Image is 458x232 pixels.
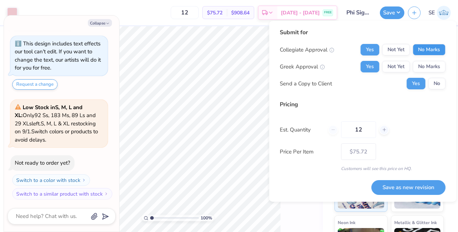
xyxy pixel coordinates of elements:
span: $75.72 [207,9,223,17]
button: Not Yet [382,61,410,72]
button: Yes [360,61,379,72]
div: Collegiate Approval [280,46,334,54]
button: Not Yet [382,44,410,55]
div: Greek Approval [280,63,325,71]
label: Est. Quantity [280,126,323,134]
strong: Low Stock in S, M, L and XL : [15,104,82,119]
span: [DATE] - [DATE] [281,9,320,17]
div: This design includes text effects our tool can't edit. If you want to change the text, our artist... [15,40,101,72]
input: – – [171,6,199,19]
img: Switch to a color with stock [82,178,86,182]
span: Only 92 Ss, 183 Ms, 89 Ls and 29 XLs left. S, M, L & XL restocking on 9/1. Switch colors or produ... [15,104,98,143]
img: Steven Eugene Gruver [437,6,451,20]
span: Neon Ink [338,219,355,226]
div: Not ready to order yet? [15,159,70,166]
button: Yes [407,78,425,89]
a: SE [428,6,451,20]
button: Yes [360,44,379,55]
div: Pricing [280,100,445,109]
button: Collapse [88,19,112,27]
input: – – [341,121,376,138]
div: Send a Copy to Client [280,80,332,88]
button: Save as new revision [371,180,445,195]
input: Untitled Design [341,5,376,20]
label: Price Per Item [280,148,336,156]
button: No Marks [413,61,445,72]
span: SE [428,9,435,17]
div: Customers will see this price on HQ. [280,165,445,172]
span: $908.64 [231,9,250,17]
span: 100 % [201,215,212,221]
button: Switch to a similar product with stock [12,188,112,200]
span: FREE [324,10,332,15]
button: Switch to a color with stock [12,174,90,186]
button: No Marks [413,44,445,55]
button: No [428,78,445,89]
div: Submit for [280,28,445,37]
button: Save [380,6,404,19]
span: Metallic & Glitter Ink [394,219,437,226]
img: Switch to a similar product with stock [104,192,108,196]
button: Request a change [12,79,58,90]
